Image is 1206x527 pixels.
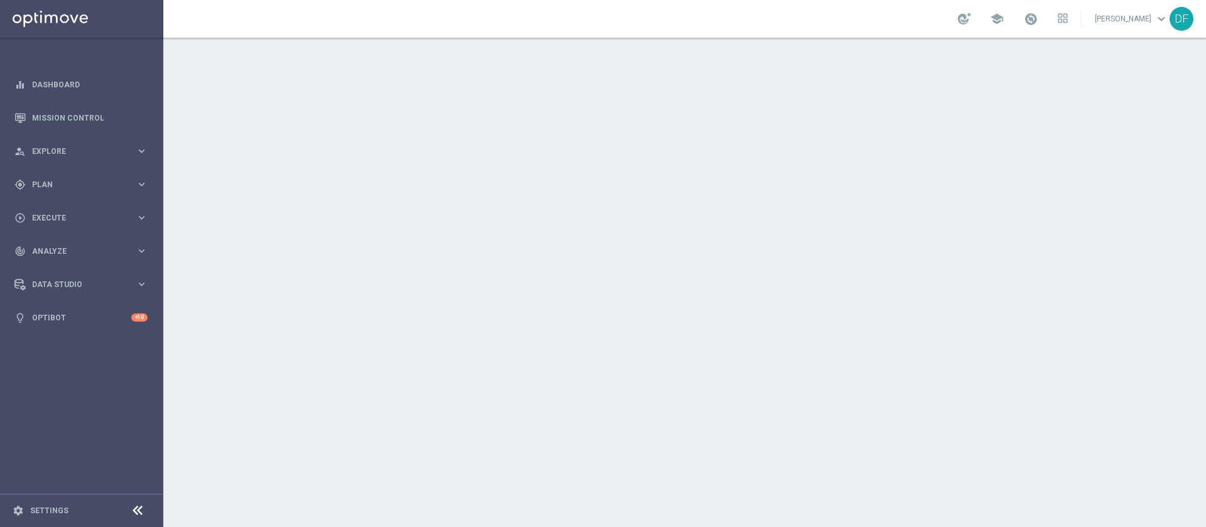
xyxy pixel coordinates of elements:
i: keyboard_arrow_right [136,145,148,157]
span: school [990,12,1004,26]
span: Execute [32,214,136,222]
button: Data Studio keyboard_arrow_right [14,280,148,290]
button: play_circle_outline Execute keyboard_arrow_right [14,213,148,223]
i: track_changes [14,246,26,257]
i: gps_fixed [14,179,26,190]
i: equalizer [14,79,26,90]
span: Explore [32,148,136,155]
button: person_search Explore keyboard_arrow_right [14,146,148,156]
a: Dashboard [32,68,148,101]
span: Plan [32,181,136,188]
a: Optibot [32,301,131,334]
button: lightbulb Optibot +10 [14,313,148,323]
i: settings [13,505,24,516]
div: +10 [131,313,148,322]
span: keyboard_arrow_down [1154,12,1168,26]
button: Mission Control [14,113,148,123]
a: Settings [30,507,68,514]
button: equalizer Dashboard [14,80,148,90]
a: Mission Control [32,101,148,134]
a: [PERSON_NAME]keyboard_arrow_down [1094,9,1170,28]
div: Analyze [14,246,136,257]
i: play_circle_outline [14,212,26,224]
span: Analyze [32,247,136,255]
div: Mission Control [14,101,148,134]
span: Data Studio [32,281,136,288]
button: gps_fixed Plan keyboard_arrow_right [14,180,148,190]
div: Data Studio [14,279,136,290]
i: person_search [14,146,26,157]
div: Execute [14,212,136,224]
button: track_changes Analyze keyboard_arrow_right [14,246,148,256]
div: Plan [14,179,136,190]
div: Optibot [14,301,148,334]
i: keyboard_arrow_right [136,245,148,257]
div: DF [1170,7,1193,31]
i: keyboard_arrow_right [136,212,148,224]
i: keyboard_arrow_right [136,278,148,290]
i: keyboard_arrow_right [136,178,148,190]
i: lightbulb [14,312,26,323]
div: Dashboard [14,68,148,101]
div: Explore [14,146,136,157]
